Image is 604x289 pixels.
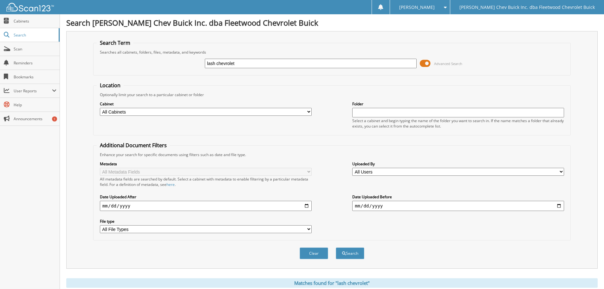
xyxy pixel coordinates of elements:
div: Enhance your search for specific documents using filters such as date and file type. [97,152,567,157]
img: scan123-logo-white.svg [6,3,54,11]
div: 1 [52,116,57,122]
span: Help [14,102,56,108]
label: Date Uploaded Before [352,194,564,200]
a: here [166,182,175,187]
span: [PERSON_NAME] [399,5,435,9]
label: Uploaded By [352,161,564,167]
legend: Search Term [97,39,133,46]
span: Search [14,32,55,38]
span: Announcements [14,116,56,122]
legend: Additional Document Filters [97,142,170,149]
span: Advanced Search [434,61,462,66]
legend: Location [97,82,124,89]
span: User Reports [14,88,52,94]
input: start [100,201,312,211]
label: Date Uploaded After [100,194,312,200]
button: Clear [300,247,328,259]
span: [PERSON_NAME] Chev Buick Inc. dba Fleetwood Chevrolet Buick [459,5,595,9]
input: end [352,201,564,211]
label: Folder [352,101,564,107]
label: Metadata [100,161,312,167]
div: Select a cabinet and begin typing the name of the folder you want to search in. If the name match... [352,118,564,129]
div: Optionally limit your search to a particular cabinet or folder [97,92,567,97]
label: File type [100,219,312,224]
div: Searches all cabinets, folders, files, metadata, and keywords [97,49,567,55]
div: Matches found for "lash chevrolet" [66,278,598,288]
span: Bookmarks [14,74,56,80]
div: All metadata fields are searched by default. Select a cabinet with metadata to enable filtering b... [100,176,312,187]
span: Cabinets [14,18,56,24]
label: Cabinet [100,101,312,107]
h1: Search [PERSON_NAME] Chev Buick Inc. dba Fleetwood Chevrolet Buick [66,17,598,28]
button: Search [336,247,364,259]
span: Scan [14,46,56,52]
span: Reminders [14,60,56,66]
